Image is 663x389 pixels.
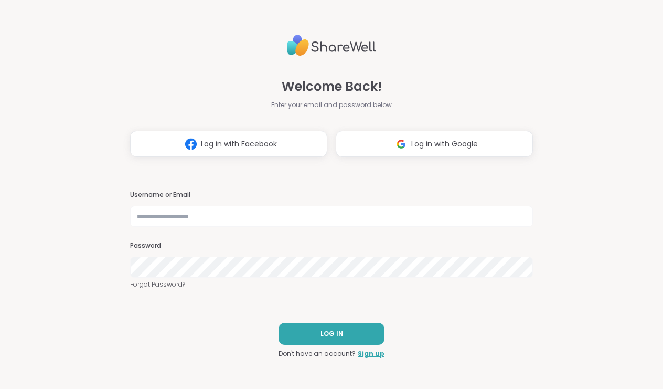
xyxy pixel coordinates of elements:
h3: Username or Email [130,191,533,199]
button: Log in with Facebook [130,131,327,157]
span: Log in with Facebook [201,139,277,150]
a: Forgot Password? [130,280,533,289]
img: ShareWell Logomark [391,134,411,154]
span: Don't have an account? [279,349,356,359]
span: Enter your email and password below [271,100,392,110]
span: Log in with Google [411,139,478,150]
a: Sign up [358,349,384,359]
span: LOG IN [320,329,343,339]
span: Welcome Back! [282,77,382,96]
h3: Password [130,241,533,250]
button: Log in with Google [336,131,533,157]
button: LOG IN [279,323,384,345]
img: ShareWell Logo [287,30,376,60]
img: ShareWell Logomark [181,134,201,154]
